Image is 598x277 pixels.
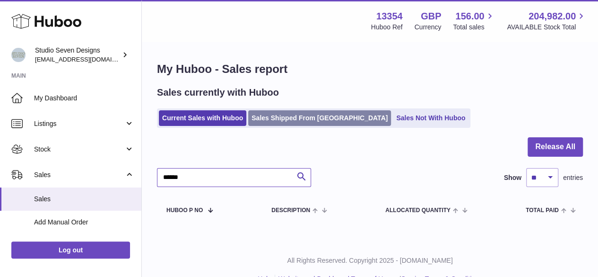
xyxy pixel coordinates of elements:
span: Sales [34,170,124,179]
span: Total sales [453,23,495,32]
h1: My Huboo - Sales report [157,62,583,77]
span: My Dashboard [34,94,134,103]
button: Release All [528,137,583,157]
a: 156.00 Total sales [453,10,495,32]
span: Stock [34,145,124,154]
span: [EMAIL_ADDRESS][DOMAIN_NAME] [35,55,139,63]
p: All Rights Reserved. Copyright 2025 - [DOMAIN_NAME] [149,256,590,265]
a: Sales Shipped From [GEOGRAPHIC_DATA] [248,110,391,126]
div: Huboo Ref [371,23,403,32]
h2: Sales currently with Huboo [157,86,279,99]
strong: GBP [421,10,441,23]
span: Listings [34,119,124,128]
span: 204,982.00 [529,10,576,23]
span: 156.00 [455,10,484,23]
strong: 13354 [376,10,403,23]
img: internalAdmin-13354@internal.huboo.com [11,48,26,62]
label: Show [504,173,521,182]
span: ALLOCATED Quantity [385,207,451,214]
span: AVAILABLE Stock Total [507,23,587,32]
a: 204,982.00 AVAILABLE Stock Total [507,10,587,32]
span: Sales [34,195,134,204]
div: Studio Seven Designs [35,46,120,64]
span: Total paid [526,207,559,214]
a: Current Sales with Huboo [159,110,246,126]
a: Sales Not With Huboo [393,110,468,126]
span: Description [271,207,310,214]
span: entries [563,173,583,182]
div: Currency [415,23,442,32]
span: Add Manual Order [34,218,134,227]
a: Log out [11,241,130,259]
span: Huboo P no [166,207,203,214]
